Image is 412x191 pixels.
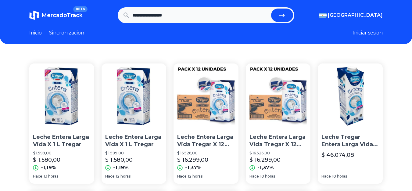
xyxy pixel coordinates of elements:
img: Leche Entera Larga Vida Tregar X 12 Unidades [246,63,311,128]
p: -1,37% [257,164,274,171]
span: 12 horas [188,174,202,179]
span: [GEOGRAPHIC_DATA] [328,12,383,19]
span: MercadoTrack [41,12,83,19]
button: [GEOGRAPHIC_DATA] [319,12,383,19]
span: 10 horas [260,174,275,179]
p: $ 16.299,00 [249,156,281,164]
p: Leche Entera Larga Vida X 1 L Tregar [105,133,163,149]
p: -1,37% [185,164,202,171]
a: Leche Tregar Entera Larga Vida De 1litro, Pack 10uLeche Tregar Entera Larga Vida De 1litro, Pack ... [318,63,383,184]
img: Argentina [319,13,327,18]
span: Hace [177,174,187,179]
span: 12 horas [116,174,131,179]
p: $ 46.074,08 [321,151,354,159]
p: -1,19% [41,164,56,171]
p: $ 1.599,00 [105,151,163,156]
img: Leche Entera Larga Vida Tregar X 12 Unidades [174,63,238,128]
span: Hace [33,174,42,179]
a: Inicio [29,29,42,37]
a: Sincronizacion [49,29,84,37]
p: Leche Entera Larga Vida Tregar X 12 Unidades [249,133,307,149]
a: MercadoTrackBETA [29,10,83,20]
p: $ 1.580,00 [33,156,60,164]
p: $ 16.299,00 [177,156,208,164]
img: MercadoTrack [29,10,39,20]
span: 10 horas [332,174,347,179]
p: Leche Tregar Entera Larga Vida De 1litro, Pack 10u [321,133,379,149]
button: Iniciar sesion [353,29,383,37]
a: Leche Entera Larga Vida Tregar X 12 UnidadesLeche Entera Larga Vida Tregar X 12 Unidades$ 16.526,... [246,63,311,184]
p: $ 1.580,00 [105,156,133,164]
img: Leche Entera Larga Vida X 1 L Tregar [102,63,167,128]
p: Leche Entera Larga Vida X 1 L Tregar [33,133,91,149]
span: Hace [321,174,331,179]
p: $ 16.526,00 [177,151,235,156]
span: Hace [105,174,115,179]
a: Leche Entera Larga Vida X 1 L TregarLeche Entera Larga Vida X 1 L Tregar$ 1.599,00$ 1.580,00-1,19... [102,63,167,184]
img: Leche Entera Larga Vida X 1 L Tregar [29,63,94,128]
span: Hace [249,174,259,179]
p: Leche Entera Larga Vida Tregar X 12 Unidades [177,133,235,149]
a: Leche Entera Larga Vida Tregar X 12 UnidadesLeche Entera Larga Vida Tregar X 12 Unidades$ 16.526,... [174,63,238,184]
p: $ 16.526,00 [249,151,307,156]
a: Leche Entera Larga Vida X 1 L TregarLeche Entera Larga Vida X 1 L Tregar$ 1.599,00$ 1.580,00-1,19... [29,63,94,184]
img: Leche Tregar Entera Larga Vida De 1litro, Pack 10u [318,63,383,128]
span: 13 horas [44,174,58,179]
p: -1,19% [113,164,129,171]
p: $ 1.599,00 [33,151,91,156]
span: BETA [73,6,88,12]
